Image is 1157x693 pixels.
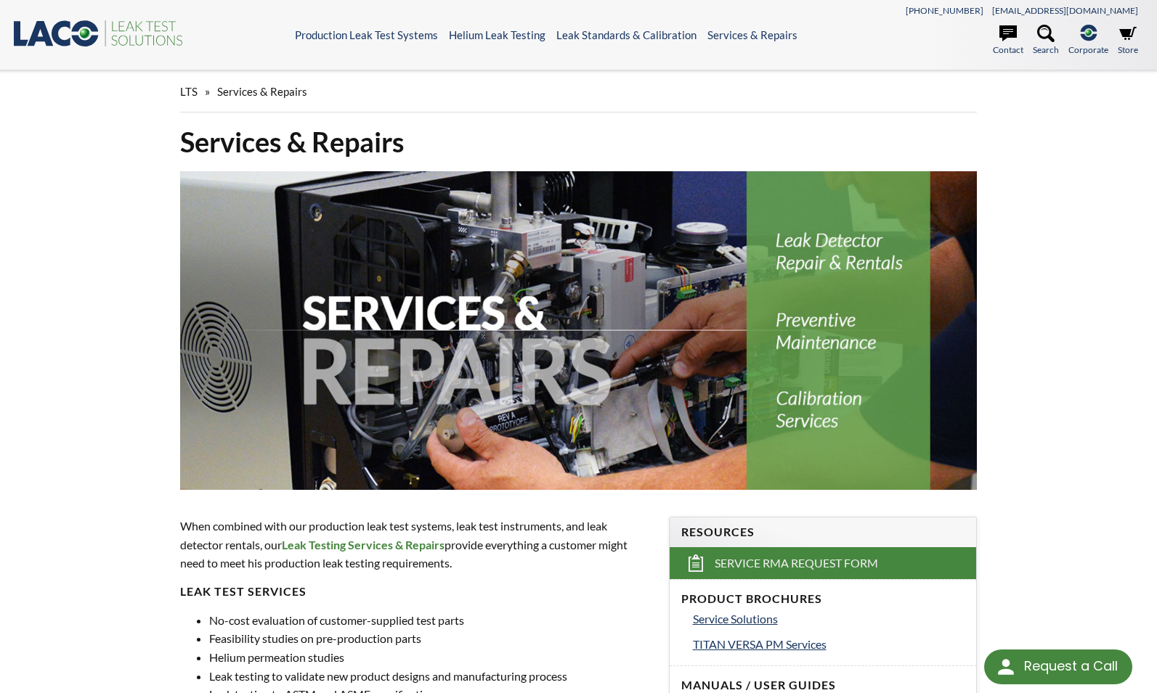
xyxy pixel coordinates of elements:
a: Store [1118,25,1138,57]
li: No-cost evaluation of customer-supplied test parts [209,611,651,630]
a: Service RMA Request Form [670,547,976,579]
span: LTS [180,85,198,98]
p: When combined with our production leak test systems, leak test instruments, and leak detector ren... [180,517,651,573]
strong: Leak Testing Services & Repairs [282,538,444,551]
span: Service RMA Request Form [715,556,878,571]
img: round button [994,655,1018,678]
span: Corporate [1068,43,1108,57]
span: TITAN VERSA PM Services [693,637,827,651]
h4: Product Brochures [681,591,965,607]
div: Request a Call [984,649,1132,684]
a: Search [1033,25,1059,57]
div: Request a Call [1024,649,1118,683]
h4: Resources [681,525,965,540]
li: Helium permeation studies [209,648,651,667]
a: Service Solutions [693,610,965,628]
span: Services & Repairs [217,85,307,98]
a: Services & Repairs [707,28,797,41]
a: Leak Standards & Calibration [556,28,697,41]
h4: Leak Test Services [180,584,651,599]
a: Contact [993,25,1023,57]
h1: Services & Repairs [180,124,977,160]
a: TITAN VERSA PM Services [693,635,965,654]
span: Service Solutions [693,612,778,626]
li: Leak testing to validate new product designs and manufacturing process [209,667,651,686]
a: [EMAIL_ADDRESS][DOMAIN_NAME] [992,5,1138,16]
h4: Manuals / User Guides [681,678,965,693]
img: Service & Repairs header [180,171,977,490]
li: Feasibility studies on pre-production parts [209,629,651,648]
div: » [180,71,977,112]
a: [PHONE_NUMBER] [906,5,983,16]
a: Production Leak Test Systems [295,28,438,41]
a: Helium Leak Testing [449,28,545,41]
